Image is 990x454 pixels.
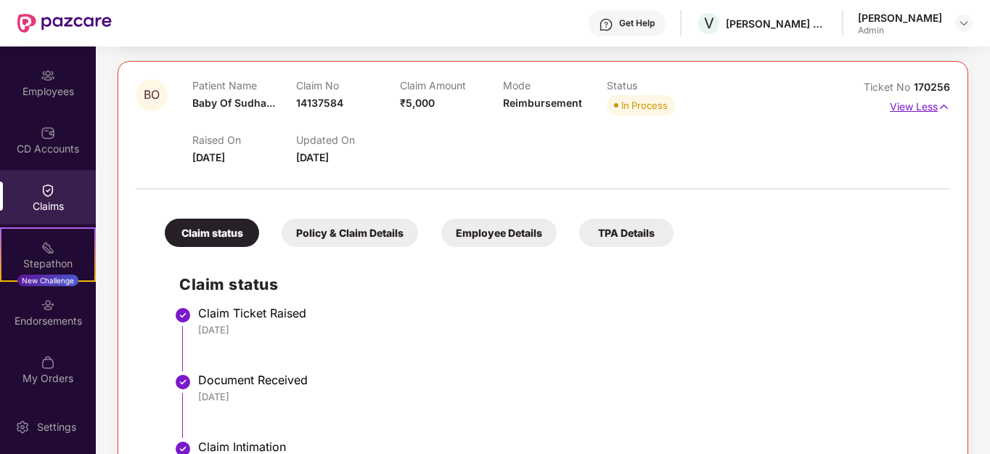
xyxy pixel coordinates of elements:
img: svg+xml;base64,PHN2ZyBpZD0iU3RlcC1Eb25lLTMyeDMyIiB4bWxucz0iaHR0cDovL3d3dy53My5vcmcvMjAwMC9zdmciIH... [174,307,192,324]
span: BO [144,89,160,101]
p: View Less [890,95,950,115]
div: Get Help [619,17,655,29]
div: [PERSON_NAME] [858,11,942,25]
img: New Pazcare Logo [17,14,112,33]
h2: Claim status [179,272,936,296]
div: Policy & Claim Details [282,219,418,247]
span: Baby Of Sudha... [192,97,275,109]
div: [DATE] [198,390,936,403]
div: New Challenge [17,275,78,286]
img: svg+xml;base64,PHN2ZyBpZD0iRHJvcGRvd24tMzJ4MzIiIHhtbG5zPSJodHRwOi8vd3d3LnczLm9yZy8yMDAwL3N2ZyIgd2... [958,17,970,29]
img: svg+xml;base64,PHN2ZyB4bWxucz0iaHR0cDovL3d3dy53My5vcmcvMjAwMC9zdmciIHdpZHRoPSIyMSIgaGVpZ2h0PSIyMC... [41,240,55,255]
div: In Process [621,98,668,113]
p: Claim No [296,79,400,92]
img: svg+xml;base64,PHN2ZyBpZD0iQ0RfQWNjb3VudHMiIGRhdGEtbmFtZT0iQ0QgQWNjb3VudHMiIHhtbG5zPSJodHRwOi8vd3... [41,126,55,140]
div: Settings [33,420,81,434]
img: svg+xml;base64,PHN2ZyBpZD0iQ2xhaW0iIHhtbG5zPSJodHRwOi8vd3d3LnczLm9yZy8yMDAwL3N2ZyIgd2lkdGg9IjIwIi... [41,183,55,198]
p: Claim Amount [400,79,504,92]
div: Admin [858,25,942,36]
div: [PERSON_NAME] ESTATES DEVELOPERS PRIVATE LIMITED [726,17,827,31]
span: ₹5,000 [400,97,435,109]
span: [DATE] [192,151,225,163]
span: 14137584 [296,97,343,109]
p: Raised On [192,134,296,146]
span: V [704,15,714,32]
img: svg+xml;base64,PHN2ZyB4bWxucz0iaHR0cDovL3d3dy53My5vcmcvMjAwMC9zdmciIHdpZHRoPSIxNyIgaGVpZ2h0PSIxNy... [938,99,950,115]
p: Patient Name [192,79,296,92]
img: svg+xml;base64,PHN2ZyBpZD0iU2V0dGluZy0yMHgyMCIgeG1sbnM9Imh0dHA6Ly93d3cudzMub3JnLzIwMDAvc3ZnIiB3aW... [15,420,30,434]
div: TPA Details [579,219,674,247]
img: svg+xml;base64,PHN2ZyBpZD0iTXlfT3JkZXJzIiBkYXRhLW5hbWU9Ik15IE9yZGVycyIgeG1sbnM9Imh0dHA6Ly93d3cudz... [41,355,55,370]
span: [DATE] [296,151,329,163]
div: Claim Intimation [198,439,936,454]
div: Document Received [198,373,936,387]
p: Status [607,79,711,92]
div: Employee Details [441,219,557,247]
p: Updated On [296,134,400,146]
img: svg+xml;base64,PHN2ZyBpZD0iSGVscC0zMngzMiIgeG1sbnM9Imh0dHA6Ly93d3cudzMub3JnLzIwMDAvc3ZnIiB3aWR0aD... [599,17,613,32]
div: Stepathon [1,256,94,271]
img: svg+xml;base64,PHN2ZyBpZD0iU3RlcC1Eb25lLTMyeDMyIiB4bWxucz0iaHR0cDovL3d3dy53My5vcmcvMjAwMC9zdmciIH... [174,373,192,391]
span: Ticket No [864,81,914,93]
div: Claim Ticket Raised [198,306,936,320]
div: [DATE] [198,323,936,336]
span: 170256 [914,81,950,93]
p: Mode [503,79,607,92]
img: svg+xml;base64,PHN2ZyBpZD0iRW5kb3JzZW1lbnRzIiB4bWxucz0iaHR0cDovL3d3dy53My5vcmcvMjAwMC9zdmciIHdpZH... [41,298,55,312]
span: Reimbursement [503,97,582,109]
div: Claim status [165,219,259,247]
img: svg+xml;base64,PHN2ZyBpZD0iRW1wbG95ZWVzIiB4bWxucz0iaHR0cDovL3d3dy53My5vcmcvMjAwMC9zdmciIHdpZHRoPS... [41,68,55,83]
